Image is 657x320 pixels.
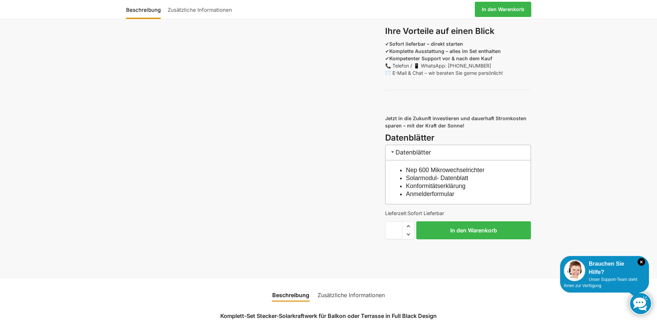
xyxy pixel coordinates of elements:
span: Sofort Lieferbar [408,210,444,216]
div: Brauchen Sie Hilfe? [564,260,645,276]
a: Solarmodul- Datenblatt [406,175,468,181]
a: Zusätzliche Informationen [164,1,236,18]
strong: Kompetenter Support vor & nach dem Kauf [389,55,492,61]
a: Zusätzliche Informationen [313,287,389,303]
i: Schließen [638,258,645,266]
a: In den Warenkorb [475,2,531,17]
img: Customer service [564,260,585,281]
a: Anmelderformular [406,190,454,197]
strong: Ihre Vorteile auf einen Blick [385,26,495,36]
span: Lieferzeit: [385,210,444,216]
h3: Datenblätter [385,132,531,144]
button: In den Warenkorb [416,221,531,239]
span: Reduce quantity [402,230,414,239]
span: Increase quantity [402,222,414,231]
input: Produktmenge [385,221,402,239]
iframe: Sicherer Rahmen für schnelle Bezahlvorgänge [384,243,532,263]
a: Beschreibung [126,1,164,18]
strong: Komplett-Set Stecker-Solarkraftwerk für Balkon oder Terrasse in Full Black Design [220,312,437,319]
a: Nep 600 Mikrowechselrichter [406,167,485,174]
p: ✔ ✔ ✔ 📞 Telefon / 📱 WhatsApp: [PHONE_NUMBER] ✉️ E-Mail & Chat – wir beraten Sie gerne persönlich! [385,40,531,77]
strong: Komplette Ausstattung – alles im Set enthalten [389,48,501,54]
a: Beschreibung [268,287,313,303]
a: Konformitätserklärung [406,183,465,189]
h3: Datenblätter [385,145,531,160]
span: Unser Support-Team steht Ihnen zur Verfügung [564,277,637,288]
strong: Jetzt in die Zukunft investieren und dauerhaft Stromkosten sparen – mit der Kraft der Sonne! [385,115,526,128]
strong: Sofort lieferbar – direkt starten [389,41,463,47]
